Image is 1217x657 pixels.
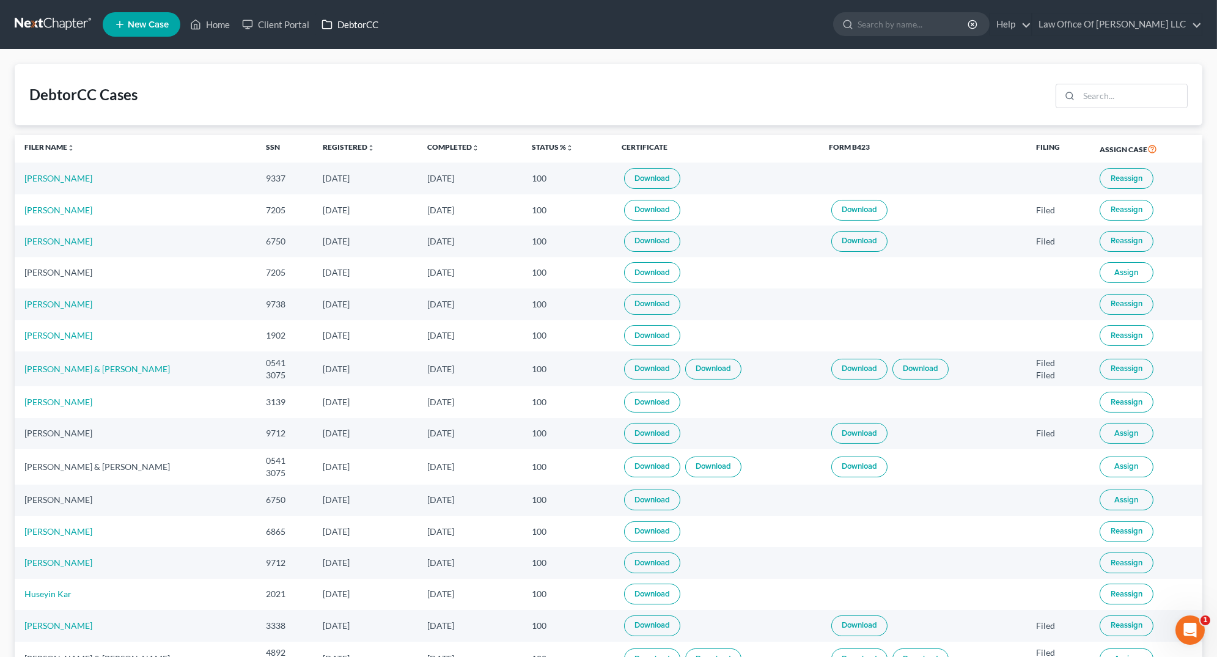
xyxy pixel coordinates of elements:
[1100,584,1153,604] button: Reassign
[266,455,304,467] div: 0541
[266,369,304,381] div: 3075
[1100,231,1153,252] button: Reassign
[313,194,417,226] td: [DATE]
[532,142,573,152] a: Status %unfold_more
[1111,236,1142,246] span: Reassign
[1090,135,1202,163] th: Assign Case
[1036,427,1080,439] div: Filed
[1079,84,1187,108] input: Search...
[417,351,522,386] td: [DATE]
[1036,369,1080,381] div: Filed
[24,266,246,279] div: [PERSON_NAME]
[1114,268,1138,277] span: Assign
[522,194,611,226] td: 100
[417,226,522,257] td: [DATE]
[522,288,611,320] td: 100
[522,485,611,516] td: 100
[24,397,92,407] a: [PERSON_NAME]
[1114,461,1138,471] span: Assign
[522,418,611,449] td: 100
[831,457,888,477] a: Download
[472,144,479,152] i: unfold_more
[1114,428,1138,438] span: Assign
[24,620,92,631] a: [PERSON_NAME]
[1100,200,1153,221] button: Reassign
[24,364,170,374] a: [PERSON_NAME] & [PERSON_NAME]
[624,521,680,542] a: Download
[1100,490,1153,510] button: Assign
[266,494,304,506] div: 6750
[417,288,522,320] td: [DATE]
[417,320,522,351] td: [DATE]
[313,386,417,417] td: [DATE]
[1036,357,1080,369] div: Filed
[1100,262,1153,283] button: Assign
[858,13,969,35] input: Search by name...
[1100,359,1153,380] button: Reassign
[266,588,304,600] div: 2021
[522,579,611,610] td: 100
[831,200,888,221] a: Download
[313,579,417,610] td: [DATE]
[1111,205,1142,215] span: Reassign
[1100,392,1153,413] button: Reassign
[522,547,611,578] td: 100
[417,610,522,641] td: [DATE]
[522,516,611,547] td: 100
[624,392,680,413] a: Download
[266,427,304,439] div: 9712
[819,135,1026,163] th: Form B423
[24,427,246,439] div: [PERSON_NAME]
[990,13,1031,35] a: Help
[24,299,92,309] a: [PERSON_NAME]
[313,351,417,386] td: [DATE]
[266,266,304,279] div: 7205
[417,418,522,449] td: [DATE]
[1111,331,1142,340] span: Reassign
[266,396,304,408] div: 3139
[266,329,304,342] div: 1902
[1200,615,1210,625] span: 1
[313,418,417,449] td: [DATE]
[522,163,611,194] td: 100
[1100,325,1153,346] button: Reassign
[624,200,680,221] a: Download
[24,494,246,506] div: [PERSON_NAME]
[1100,521,1153,542] button: Reassign
[313,163,417,194] td: [DATE]
[522,257,611,288] td: 100
[24,236,92,246] a: [PERSON_NAME]
[313,257,417,288] td: [DATE]
[236,13,315,35] a: Client Portal
[266,620,304,632] div: 3338
[1100,168,1153,189] button: Reassign
[417,547,522,578] td: [DATE]
[266,557,304,569] div: 9712
[266,526,304,538] div: 6865
[1100,294,1153,315] button: Reassign
[522,449,611,484] td: 100
[417,386,522,417] td: [DATE]
[685,359,741,380] a: Download
[417,194,522,226] td: [DATE]
[624,457,680,477] a: Download
[313,547,417,578] td: [DATE]
[624,423,680,444] a: Download
[522,226,611,257] td: 100
[624,490,680,510] a: Download
[24,173,92,183] a: [PERSON_NAME]
[24,205,92,215] a: [PERSON_NAME]
[24,557,92,568] a: [PERSON_NAME]
[1026,135,1090,163] th: Filing
[892,359,949,380] a: Download
[256,135,314,163] th: SSN
[522,610,611,641] td: 100
[367,144,375,152] i: unfold_more
[624,615,680,636] a: Download
[323,142,375,152] a: Registeredunfold_more
[1100,552,1153,573] button: Reassign
[313,288,417,320] td: [DATE]
[266,467,304,479] div: 3075
[1114,495,1138,505] span: Assign
[1111,299,1142,309] span: Reassign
